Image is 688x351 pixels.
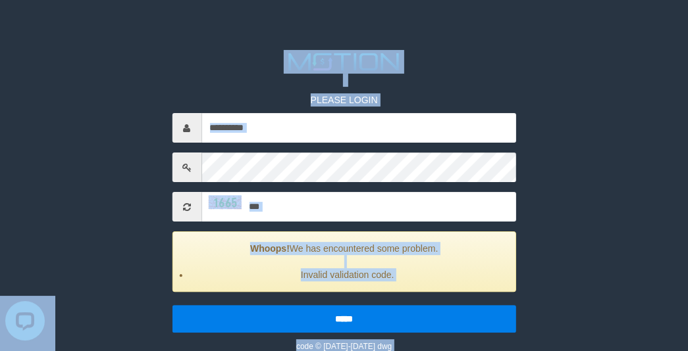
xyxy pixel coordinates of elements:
li: Invalid validation code. [189,268,506,281]
div: We has encountered some problem. [172,231,516,292]
small: code © [DATE]-[DATE] dwg [296,342,392,351]
img: MOTION_logo.png [284,50,404,74]
strong: Whoops! [250,243,290,254]
button: Open LiveChat chat widget [5,5,45,45]
p: PLEASE LOGIN [172,93,516,106]
img: captcha [208,196,241,209]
